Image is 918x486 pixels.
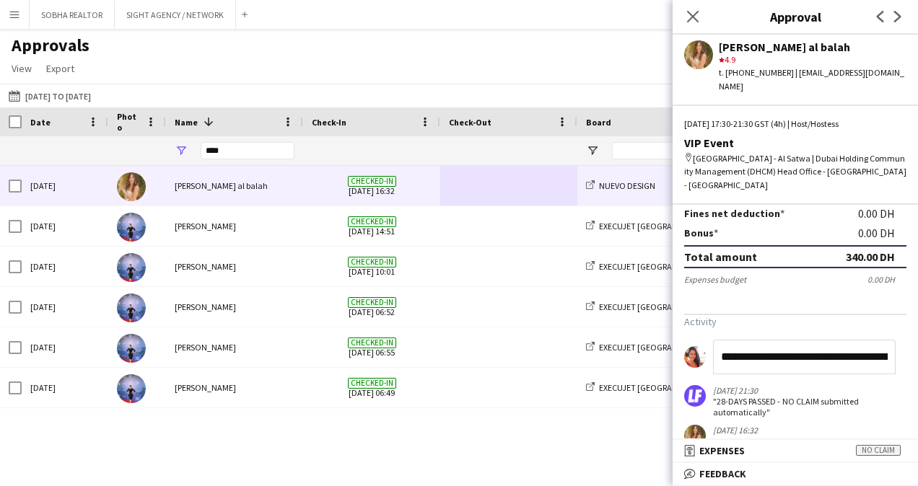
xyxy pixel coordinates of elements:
img: Maha Hasan [117,374,146,403]
div: Expenses budget [684,274,746,285]
div: [DATE] [22,287,108,327]
span: [DATE] 10:01 [312,247,432,286]
div: [DATE] 17:30-21:30 GST (4h) | Host/Hostess [684,118,906,131]
label: Fines net deduction [684,207,784,220]
img: Maha Hasan [117,334,146,363]
span: Export [46,62,74,75]
div: [GEOGRAPHIC_DATA] - Al Satwa | Dubai Holding Community Management (DHCM) Head Office - [GEOGRAPHI... [684,152,906,192]
span: EXECUJET [GEOGRAPHIC_DATA] [599,342,717,353]
button: SOBHA REALTOR [30,1,115,29]
input: Board Filter Input [612,142,713,159]
span: Checked-in [348,257,396,268]
div: 0.00 DH [858,226,906,239]
mat-expansion-panel-header: Feedback [673,463,918,485]
img: Maha Rawda al balah [117,172,146,201]
span: EXECUJET [GEOGRAPHIC_DATA] [599,221,717,231]
div: 4.9 [719,53,906,66]
span: View [12,62,32,75]
div: [DATE] [22,368,108,407]
div: VIP Event [684,136,906,149]
a: EXECUJET [GEOGRAPHIC_DATA] [586,382,717,393]
img: Maha Hasan [117,293,146,322]
span: Feedback [699,467,746,480]
div: [PERSON_NAME] [166,368,303,407]
button: Open Filter Menu [586,144,599,157]
span: No claim [856,445,901,456]
h3: Activity [684,315,906,328]
div: [DATE] 21:30 [713,385,862,396]
div: [PERSON_NAME] al balah [166,166,303,206]
div: [PERSON_NAME] [166,327,303,367]
mat-expansion-panel-header: ExpensesNo claim [673,440,918,461]
a: EXECUJET [GEOGRAPHIC_DATA] [586,301,717,312]
span: Board [586,117,611,128]
img: logo.png [684,385,706,407]
span: [DATE] 14:51 [312,206,432,246]
h3: Approval [673,7,918,26]
a: View [6,59,38,78]
span: Date [30,117,51,128]
div: [DATE] [22,206,108,246]
span: NUEVO DESIGN [599,180,655,191]
span: Checked-in [348,378,396,389]
span: [DATE] 06:52 [312,287,432,327]
span: EXECUJET [GEOGRAPHIC_DATA] [599,301,717,312]
img: Maha Hasan [117,253,146,282]
div: [DATE] [22,247,108,286]
div: [DATE] [22,327,108,367]
div: 0.00 DH [867,274,906,285]
a: EXECUJET [GEOGRAPHIC_DATA] [586,261,717,272]
div: 340.00 DH [846,249,895,264]
input: Name Filter Input [201,142,294,159]
span: Checked-in [348,337,396,348]
a: NUEVO DESIGN [586,180,655,191]
span: Checked-in [348,216,396,227]
span: Check-Out [449,117,491,128]
span: [DATE] 16:32 [312,166,432,206]
span: Photo [117,111,140,133]
label: Bonus [684,226,718,239]
span: Checked-in [348,297,396,308]
span: EXECUJET [GEOGRAPHIC_DATA] [599,382,717,393]
div: Total amount [684,249,757,264]
button: SIGHT AGENCY / NETWORK [115,1,236,29]
img: Maha Hasan [117,213,146,242]
app-user-avatar: Maha Rawda al balah [684,425,706,446]
div: [DATE] [22,166,108,206]
span: Expenses [699,444,745,457]
span: [DATE] 06:49 [312,368,432,407]
div: [PERSON_NAME] [166,287,303,327]
span: Checked-in [348,176,396,187]
a: EXECUJET [GEOGRAPHIC_DATA] [586,221,717,231]
button: Open Filter Menu [175,144,188,157]
div: [PERSON_NAME] [166,247,303,286]
div: "CHECKED-IN" [713,436,766,446]
a: EXECUJET [GEOGRAPHIC_DATA] [586,342,717,353]
span: Name [175,117,198,128]
span: Check-In [312,117,346,128]
span: EXECUJET [GEOGRAPHIC_DATA] [599,261,717,272]
span: [DATE] 06:55 [312,327,432,367]
div: [PERSON_NAME] al balah [719,40,906,53]
button: [DATE] to [DATE] [6,87,94,105]
div: "28-DAYS PASSED - NO CLAIM submitted automatically" [713,396,862,417]
div: t. [PHONE_NUMBER] | [EMAIL_ADDRESS][DOMAIN_NAME] [719,66,906,92]
a: Export [40,59,80,78]
div: [PERSON_NAME] [166,206,303,246]
div: 0.00 DH [858,207,906,220]
div: [DATE] 16:32 [713,425,766,436]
